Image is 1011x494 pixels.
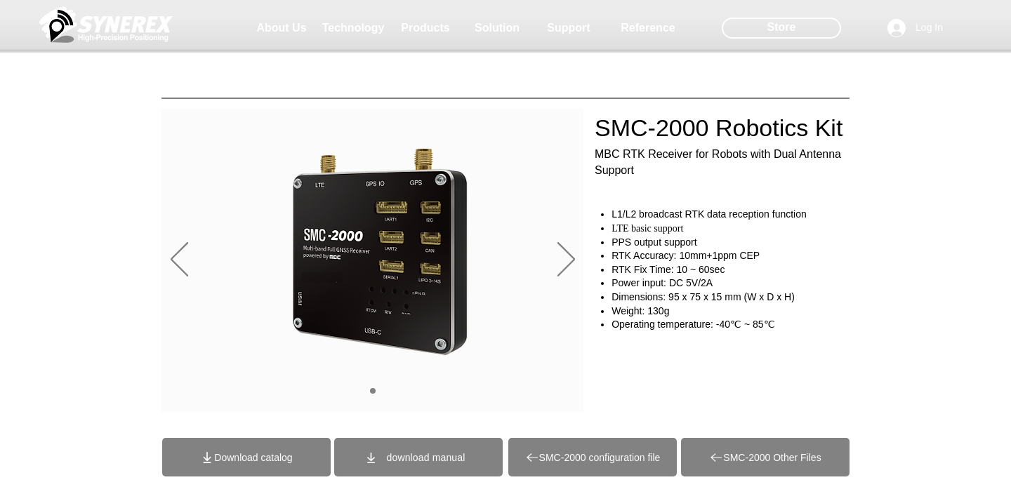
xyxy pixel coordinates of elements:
[370,388,376,394] a: 01
[289,147,472,358] img: Earth 2.png
[612,236,696,248] span: PPS output support
[390,14,461,42] a: Products
[612,250,760,261] span: RTK Accuracy: 10mm+1ppm CEP
[612,305,669,316] span: Weight: 130g
[462,14,532,42] a: Solution
[722,18,841,39] div: Store
[162,438,331,476] a: Download catalog
[39,4,173,46] img: Cinnerex_White_simbol_Land 1.png
[322,22,385,34] span: Technology
[256,22,306,34] span: About Us
[318,14,388,42] a: Technology
[612,291,795,302] span: Dimensions: 95 x 75 x 15 mm (W x D x H)
[557,242,575,279] button: Next
[612,223,683,234] span: LTE basic support
[681,438,850,476] a: SMC-2000 Other Files
[911,21,948,35] span: Log In
[613,14,683,42] a: Reference
[547,22,590,34] span: Support
[621,22,675,34] span: Reference
[214,452,292,463] span: Download catalog
[387,452,465,463] span: download manual
[723,452,821,463] span: SMC-2000 Other Files
[767,20,796,35] span: Store
[364,388,381,394] nav: Slides
[508,438,677,476] a: SMC-2000 configuration file
[539,452,661,463] span: SMC-2000 configuration file
[612,319,774,330] span: Operating temperature: -40℃ ~ 85℃
[246,14,317,42] a: About Us
[878,15,953,41] button: Log In
[171,242,188,279] button: Previous
[401,22,449,34] span: Products
[612,264,725,275] span: RTK Fix Time: 10 ~ 60sec
[475,22,520,34] span: Solution
[161,109,583,412] div: Slideshow
[534,14,604,42] a: Support
[612,277,713,288] span: Power input: DC 5V/2A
